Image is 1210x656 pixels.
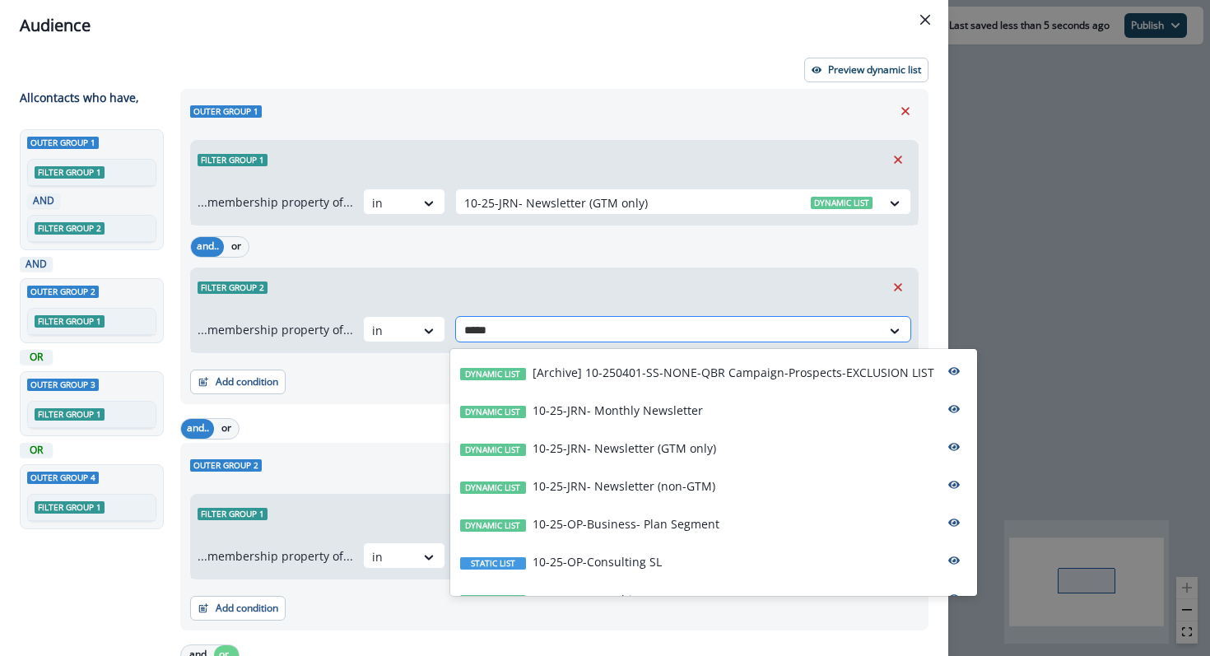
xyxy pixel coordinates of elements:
[20,13,928,38] div: Audience
[533,515,719,533] p: 10-25-OP-Business- Plan Segment
[460,482,526,494] span: Dynamic list
[533,440,716,457] p: 10-25-JRN- Newsletter (GTM only)
[27,472,99,484] span: Outer group 4
[533,402,703,419] p: 10-25-JRN- Monthly Newsletter
[191,237,224,257] button: and..
[460,519,526,532] span: Dynamic list
[35,408,105,421] span: Filter group 1
[533,591,723,608] p: 10-25-OP-Consulting- ICP Segment
[533,364,934,381] p: [Archive] 10-250401-SS-NONE-QBR Campaign-Prospects-EXCLUSION LIST
[198,193,353,211] p: ...membership property of...
[198,281,268,294] span: Filter group 2
[198,321,353,338] p: ...membership property of...
[460,368,526,380] span: Dynamic list
[533,477,715,495] p: 10-25-JRN- Newsletter (non-GTM)
[460,406,526,418] span: Dynamic list
[224,237,249,257] button: or
[27,137,99,149] span: Outer group 1
[828,64,921,76] p: Preview dynamic list
[35,315,105,328] span: Filter group 1
[941,472,967,497] button: preview
[35,222,105,235] span: Filter group 2
[30,193,57,208] p: AND
[885,147,911,172] button: Remove
[460,595,526,607] span: Dynamic list
[27,286,99,298] span: Outer group 2
[198,154,268,166] span: Filter group 1
[460,557,526,570] span: Static list
[460,444,526,456] span: Dynamic list
[941,586,967,611] button: preview
[198,508,268,520] span: Filter group 1
[941,397,967,421] button: preview
[181,419,214,439] button: and..
[214,419,239,439] button: or
[23,443,49,458] p: OR
[885,275,911,300] button: Remove
[804,58,928,82] button: Preview dynamic list
[190,105,262,118] span: Outer group 1
[20,89,139,106] p: All contact s who have,
[198,547,353,565] p: ...membership property of...
[23,350,49,365] p: OR
[912,7,938,33] button: Close
[941,510,967,535] button: preview
[533,553,662,570] p: 10-25-OP-Consulting SL
[35,166,105,179] span: Filter group 1
[27,379,99,391] span: Outer group 3
[35,501,105,514] span: Filter group 1
[190,370,286,394] button: Add condition
[941,435,967,459] button: preview
[892,99,919,123] button: Remove
[190,459,262,472] span: Outer group 2
[941,548,967,573] button: preview
[23,257,49,272] p: AND
[190,596,286,621] button: Add condition
[941,359,967,384] button: preview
